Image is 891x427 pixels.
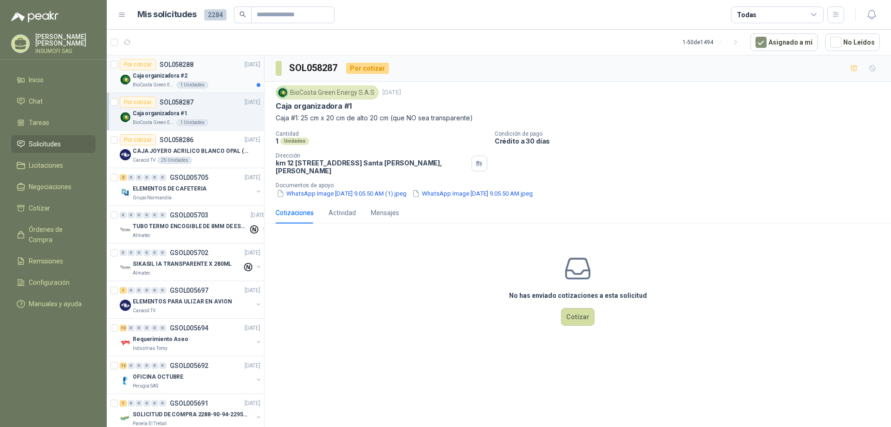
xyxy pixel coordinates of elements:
[159,250,166,256] div: 0
[29,182,71,192] span: Negociaciones
[11,157,96,174] a: Licitaciones
[151,174,158,181] div: 0
[683,35,743,50] div: 1 - 50 de 1494
[276,159,468,175] p: km 12 [STREET_ADDRESS] Santa [PERSON_NAME] , [PERSON_NAME]
[159,400,166,407] div: 0
[35,33,96,46] p: [PERSON_NAME] [PERSON_NAME]
[329,208,356,218] div: Actividad
[120,112,131,123] img: Company Logo
[120,174,127,181] div: 2
[133,297,232,306] p: ELEMENTOS PARA ULIZAR EN AVION
[825,33,880,51] button: No Leídos
[276,189,407,198] button: WhatsApp Image [DATE] 9.05.50 AM (1).jpeg
[276,137,278,145] p: 1
[143,362,150,369] div: 0
[120,287,127,294] div: 1
[151,362,158,369] div: 0
[160,61,194,68] p: SOL058288
[276,208,314,218] div: Cotizaciones
[176,81,208,89] div: 1 Unidades
[159,174,166,181] div: 0
[120,149,131,160] img: Company Logo
[120,134,156,145] div: Por cotizar
[107,131,264,168] a: Por cotizarSOL058286[DATE] Company LogoCAJA JOYERO ACRILICO BLANCO OPAL (En el adjunto mas detall...
[120,172,262,202] a: 2 0 0 0 0 0 GSOL005705[DATE] Company LogoELEMENTOS DE CAFETERIAGrupo Normandía
[143,287,150,294] div: 0
[278,87,288,98] img: Company Logo
[245,98,260,107] p: [DATE]
[151,287,158,294] div: 0
[133,184,207,193] p: ELEMENTOS DE CAFETERIA
[750,33,818,51] button: Asignado a mi
[136,400,142,407] div: 0
[245,173,260,182] p: [DATE]
[11,221,96,249] a: Órdenes de Compra
[737,10,756,20] div: Todas
[276,101,351,111] p: Caja organizadora #1
[239,11,246,18] span: search
[561,308,594,326] button: Cotizar
[133,157,155,164] p: Caracol TV
[133,232,150,239] p: Almatec
[136,287,142,294] div: 0
[128,400,135,407] div: 0
[170,212,208,218] p: GSOL005703
[11,295,96,313] a: Manuales y ayuda
[137,8,197,21] h1: Mis solicitudes
[29,256,63,266] span: Remisiones
[133,373,183,381] p: OFICINA OCTUBRE
[133,222,248,231] p: TUBO TERMO ENCOGIBLE DE 8MM DE ESPESOR X 5CMS
[133,260,232,269] p: SIKASIL IA TRANSPARENTE X 280ML
[133,382,158,390] p: Perugia SAS
[120,337,131,348] img: Company Logo
[120,97,156,108] div: Por cotizar
[289,61,339,75] h3: SOL058287
[160,99,194,105] p: SOL058287
[120,400,127,407] div: 1
[276,131,487,137] p: Cantidad
[11,178,96,196] a: Negociaciones
[107,93,264,131] a: Por cotizarSOL058287[DATE] Company LogoCaja organizadora #1BioCosta Green Energy S.A.S1 Unidades
[151,212,158,218] div: 0
[120,247,262,277] a: 0 0 0 0 0 0 GSOL005702[DATE] Company LogoSIKASIL IA TRANSPARENTE X 280MLAlmatec
[170,174,208,181] p: GSOL005705
[120,224,131,236] img: Company Logo
[495,131,887,137] p: Condición de pago
[245,136,260,145] p: [DATE]
[133,410,248,419] p: SOLICITUD DE COMPRA 2288-90-94-2295-96-2301-02-04
[128,362,135,369] div: 0
[159,212,166,218] div: 0
[371,208,399,218] div: Mensajes
[170,250,208,256] p: GSOL005702
[133,194,172,202] p: Grupo Normandía
[133,81,174,89] p: BioCosta Green Energy S.A.S
[143,174,150,181] div: 0
[280,138,309,145] div: Unidades
[120,300,131,311] img: Company Logo
[151,400,158,407] div: 0
[11,92,96,110] a: Chat
[120,262,131,273] img: Company Logo
[157,157,192,164] div: 25 Unidades
[170,400,208,407] p: GSOL005691
[136,174,142,181] div: 0
[11,114,96,131] a: Tareas
[204,9,226,20] span: 2284
[133,345,168,352] p: Industrias Tomy
[11,135,96,153] a: Solicitudes
[143,212,150,218] div: 0
[170,287,208,294] p: GSOL005697
[11,252,96,270] a: Remisiones
[382,88,401,97] p: [DATE]
[143,325,150,331] div: 0
[128,325,135,331] div: 0
[120,250,127,256] div: 0
[120,322,262,352] a: 12 0 0 0 0 0 GSOL005694[DATE] Company LogoRequerimiento AseoIndustrias Tomy
[11,71,96,89] a: Inicio
[120,212,127,218] div: 0
[29,139,61,149] span: Solicitudes
[245,324,260,333] p: [DATE]
[29,203,50,213] span: Cotizar
[11,274,96,291] a: Configuración
[128,212,135,218] div: 0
